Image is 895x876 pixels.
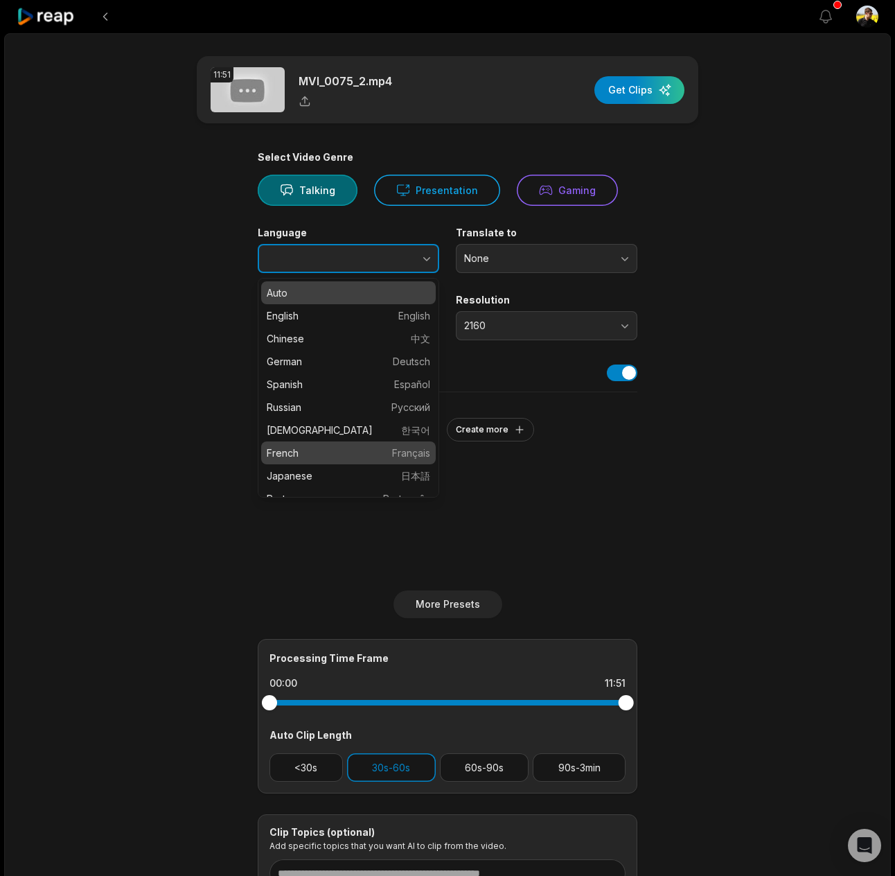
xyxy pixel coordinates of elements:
span: Русский [391,400,430,414]
button: <30s [269,753,343,782]
p: Spanish [267,377,430,392]
p: Chinese [267,331,430,346]
p: Japanese [267,468,430,483]
button: Presentation [374,175,500,206]
p: English [267,308,430,323]
label: Translate to [456,227,637,239]
span: 中文 [411,331,430,346]
span: None [464,252,610,265]
button: 2160 [456,311,637,340]
button: 60s-90s [440,753,529,782]
div: Select Video Genre [258,151,637,164]
div: 00:00 [269,676,297,690]
button: 30s-60s [347,753,436,782]
span: English [398,308,430,323]
div: Auto Clip Length [269,728,626,742]
span: Português [383,491,430,506]
button: More Presets [393,590,502,618]
p: French [267,446,430,460]
div: Processing Time Frame [269,651,626,665]
p: Auto [267,286,430,300]
p: Add specific topics that you want AI to clip from the video. [269,841,626,851]
p: MVI_0075_2.mp4 [299,73,392,89]
span: Français [392,446,430,460]
label: Resolution [456,294,637,306]
button: Talking [258,175,357,206]
div: Open Intercom Messenger [848,829,881,862]
button: Get Clips [594,76,684,104]
p: Russian [267,400,430,414]
div: Clip Topics (optional) [269,826,626,839]
div: 11:51 [605,676,626,690]
p: [DEMOGRAPHIC_DATA] [267,423,430,437]
span: 한국어 [401,423,430,437]
span: Español [394,377,430,392]
button: Gaming [517,175,618,206]
button: 90s-3min [533,753,626,782]
span: Deutsch [393,354,430,369]
span: 2160 [464,319,610,332]
button: Create more [447,418,534,441]
span: 日本語 [401,468,430,483]
p: German [267,354,430,369]
button: None [456,244,637,273]
p: Portuguese [267,491,430,506]
label: Language [258,227,439,239]
div: 11:51 [211,67,233,82]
